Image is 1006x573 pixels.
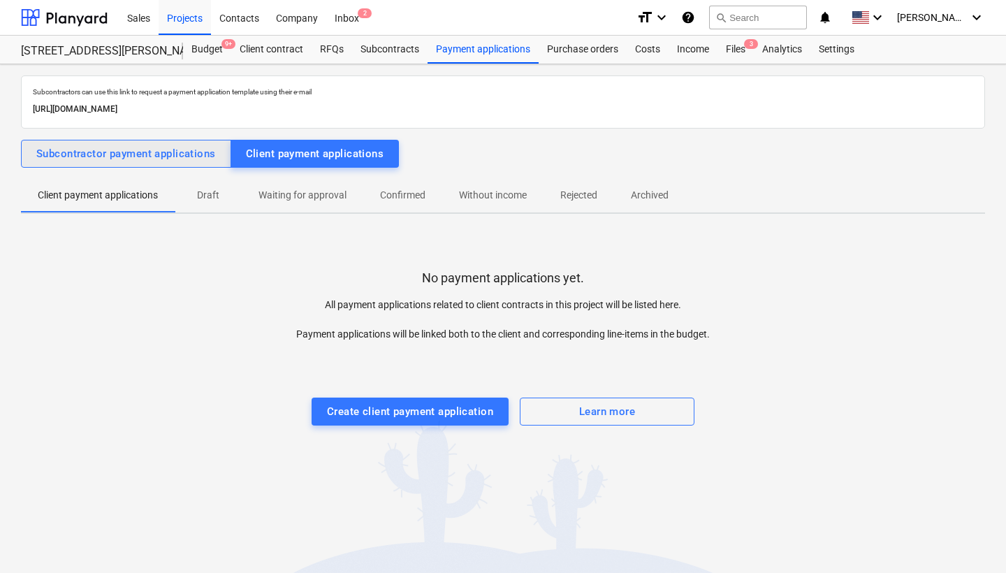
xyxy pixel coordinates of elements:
div: Subcontractor payment applications [36,145,216,163]
div: Client payment applications [246,145,384,163]
a: Payment applications [428,36,539,64]
a: Files3 [717,36,754,64]
p: Confirmed [380,188,425,203]
div: Budget [183,36,231,64]
p: Waiting for approval [258,188,347,203]
div: [STREET_ADDRESS][PERSON_NAME] [21,44,166,59]
div: Create client payment application [327,402,493,421]
i: notifications [818,9,832,26]
p: Client payment applications [38,188,158,203]
span: 2 [358,8,372,18]
a: Costs [627,36,669,64]
button: Create client payment application [312,398,509,426]
span: 3 [744,39,758,49]
a: Client contract [231,36,312,64]
a: Purchase orders [539,36,627,64]
button: Subcontractor payment applications [21,140,231,168]
span: search [715,12,727,23]
p: [URL][DOMAIN_NAME] [33,102,973,117]
a: Budget9+ [183,36,231,64]
button: Learn more [520,398,694,426]
button: Search [709,6,807,29]
i: keyboard_arrow_down [968,9,985,26]
a: Income [669,36,717,64]
i: format_size [636,9,653,26]
p: No payment applications yet. [422,270,584,286]
div: Files [717,36,754,64]
a: Subcontracts [352,36,428,64]
p: All payment applications related to client contracts in this project will be listed here. Payment... [262,298,744,342]
i: keyboard_arrow_down [869,9,886,26]
p: Without income [459,188,527,203]
i: Knowledge base [681,9,695,26]
a: Analytics [754,36,810,64]
a: RFQs [312,36,352,64]
button: Client payment applications [231,140,400,168]
div: Learn more [579,402,635,421]
p: Archived [631,188,669,203]
a: Settings [810,36,863,64]
span: [PERSON_NAME] [897,12,967,23]
i: keyboard_arrow_down [653,9,670,26]
p: Draft [191,188,225,203]
p: Rejected [560,188,597,203]
span: 9+ [221,39,235,49]
p: Subcontractors can use this link to request a payment application template using their e-mail [33,87,973,96]
iframe: Chat Widget [936,506,1006,573]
